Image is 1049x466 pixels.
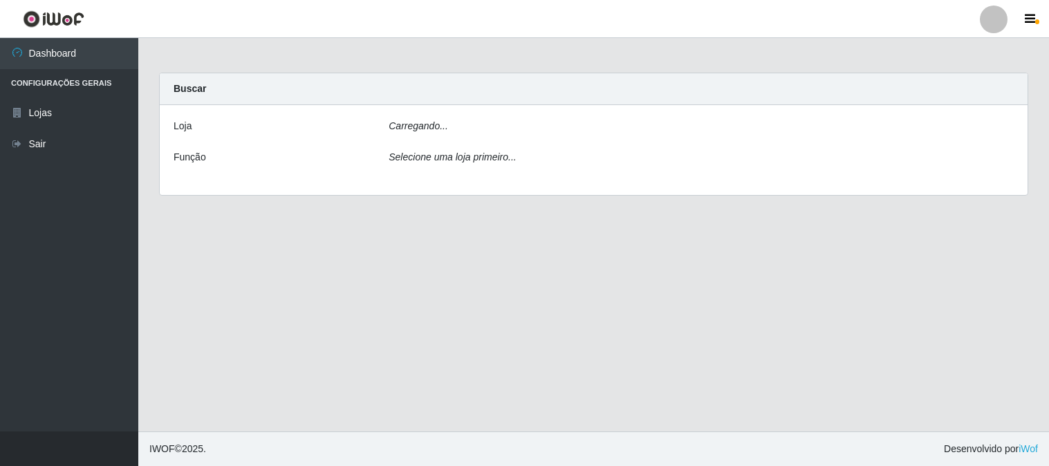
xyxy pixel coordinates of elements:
[1019,443,1038,454] a: iWof
[389,151,516,162] i: Selecione uma loja primeiro...
[23,10,84,28] img: CoreUI Logo
[174,83,206,94] strong: Buscar
[174,150,206,165] label: Função
[389,120,448,131] i: Carregando...
[149,443,175,454] span: IWOF
[944,442,1038,456] span: Desenvolvido por
[174,119,192,133] label: Loja
[149,442,206,456] span: © 2025 .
